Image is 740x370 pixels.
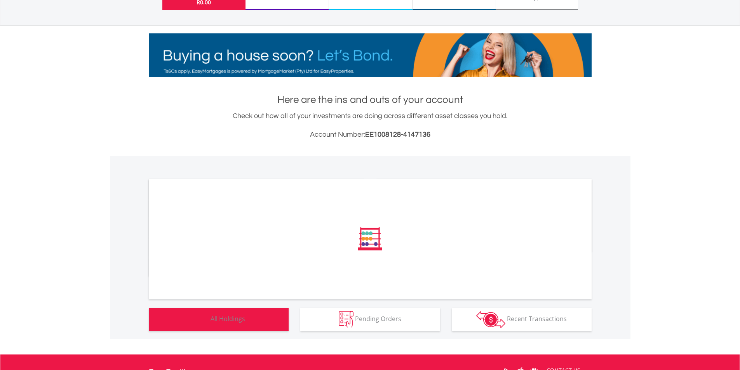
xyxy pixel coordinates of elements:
[300,308,440,331] button: Pending Orders
[149,93,592,107] h1: Here are the ins and outs of your account
[339,311,353,328] img: pending_instructions-wht.png
[355,314,401,323] span: Pending Orders
[149,129,592,140] h3: Account Number:
[211,314,245,323] span: All Holdings
[476,311,505,328] img: transactions-zar-wht.png
[149,308,289,331] button: All Holdings
[149,33,592,77] img: EasyMortage Promotion Banner
[192,311,209,328] img: holdings-wht.png
[452,308,592,331] button: Recent Transactions
[507,314,567,323] span: Recent Transactions
[149,111,592,140] div: Check out how all of your investments are doing across different asset classes you hold.
[365,131,430,138] span: EE1008128-4147136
